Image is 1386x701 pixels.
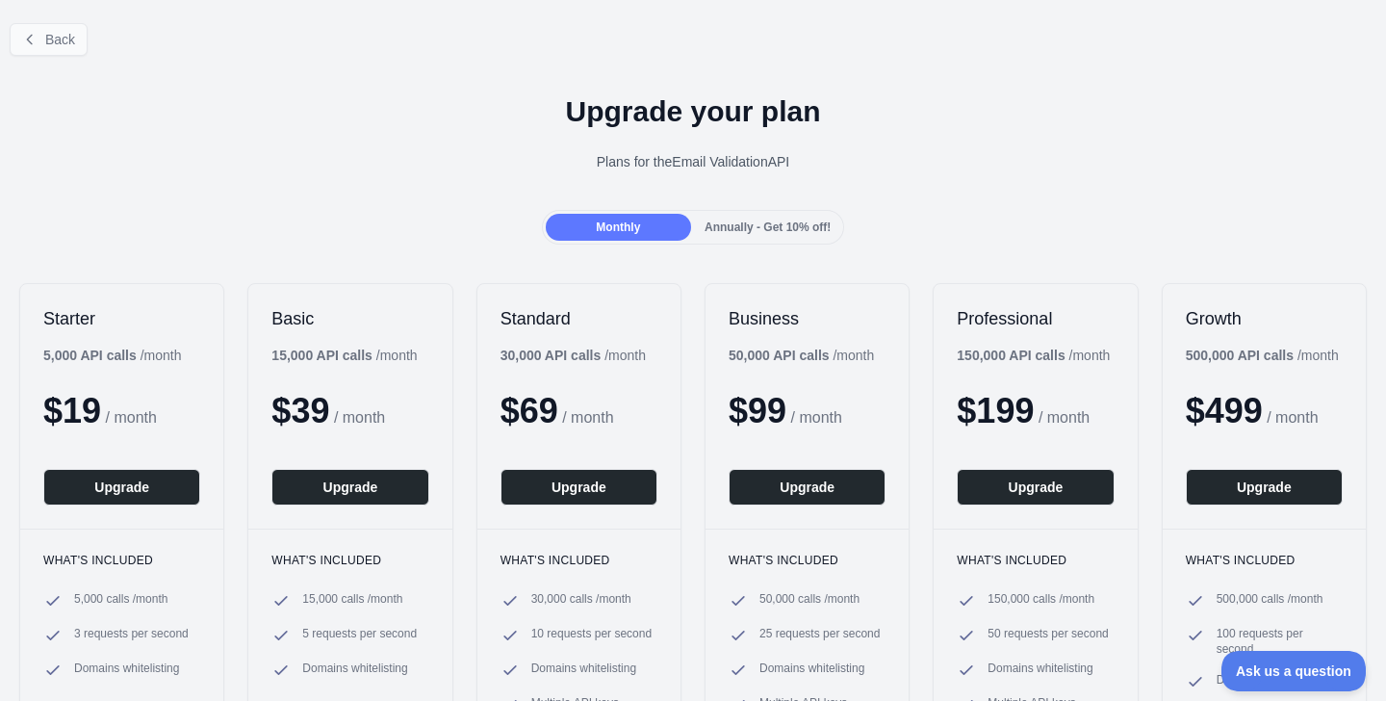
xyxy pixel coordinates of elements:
[957,307,1114,330] h2: Professional
[1186,348,1294,363] b: 500,000 API calls
[500,391,558,430] span: $ 69
[1186,391,1263,430] span: $ 499
[957,391,1034,430] span: $ 199
[1186,307,1343,330] h2: Growth
[500,346,646,365] div: / month
[729,391,786,430] span: $ 99
[500,348,602,363] b: 30,000 API calls
[500,307,657,330] h2: Standard
[957,348,1065,363] b: 150,000 API calls
[957,346,1110,365] div: / month
[1186,346,1339,365] div: / month
[1221,651,1367,691] iframe: Toggle Customer Support
[729,348,830,363] b: 50,000 API calls
[729,346,874,365] div: / month
[729,307,885,330] h2: Business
